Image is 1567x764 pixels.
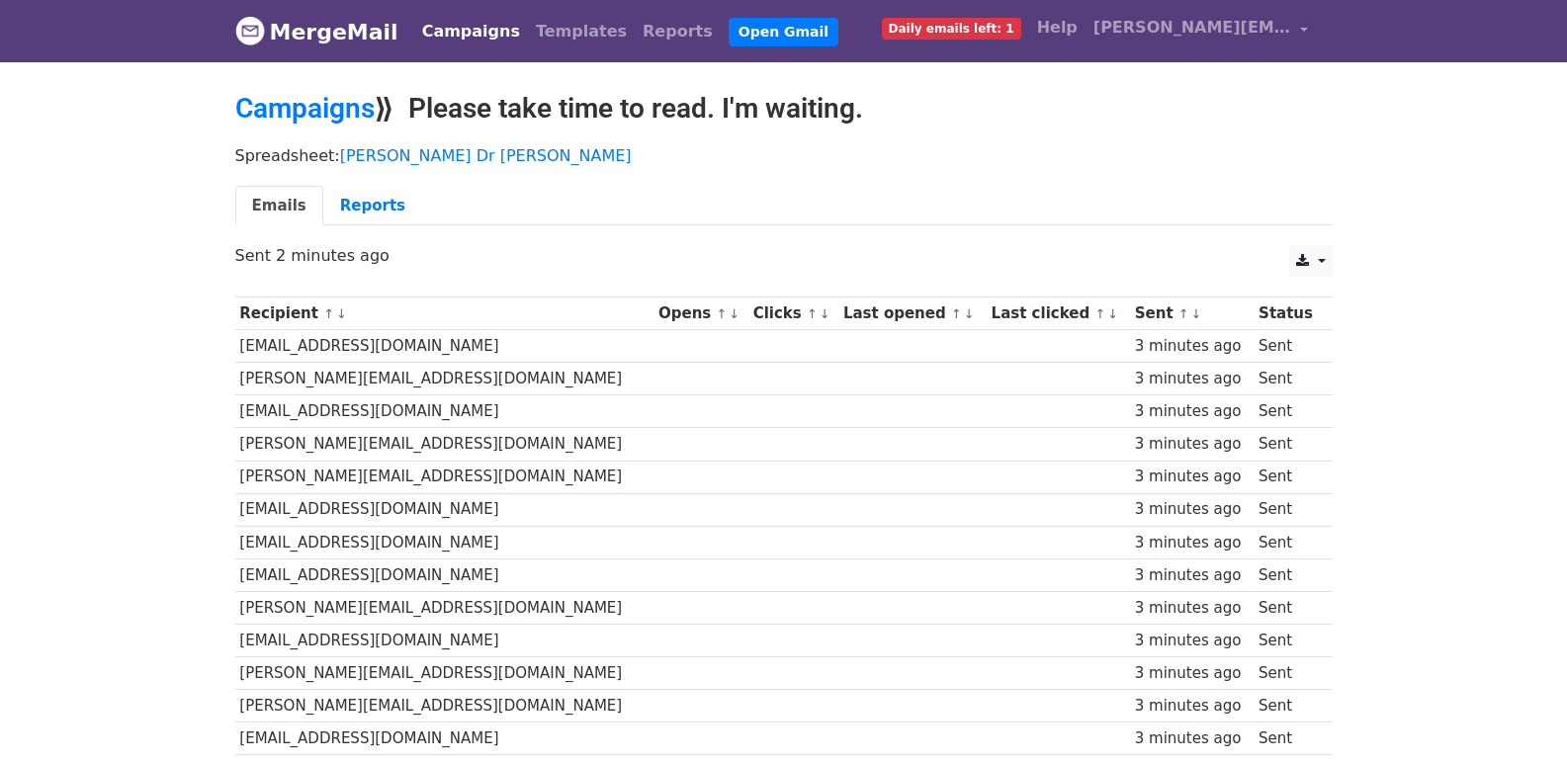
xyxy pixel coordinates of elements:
td: Sent [1254,526,1322,558]
a: [PERSON_NAME][EMAIL_ADDRESS][DOMAIN_NAME] [1086,8,1317,54]
td: [PERSON_NAME][EMAIL_ADDRESS][DOMAIN_NAME] [235,461,654,493]
th: Clicks [748,297,838,330]
a: ↓ [729,306,740,321]
a: ↓ [964,306,975,321]
th: Last opened [838,297,987,330]
td: Sent [1254,493,1322,526]
th: Sent [1130,297,1254,330]
td: [EMAIL_ADDRESS][DOMAIN_NAME] [235,395,654,428]
td: Sent [1254,461,1322,493]
div: 3 minutes ago [1135,498,1250,521]
a: ↓ [1107,306,1118,321]
a: Reports [323,186,422,226]
a: Emails [235,186,323,226]
a: Reports [635,12,721,51]
div: 3 minutes ago [1135,564,1250,587]
a: ↑ [807,306,818,321]
td: Sent [1254,428,1322,461]
td: Sent [1254,591,1322,624]
td: [EMAIL_ADDRESS][DOMAIN_NAME] [235,493,654,526]
div: 3 minutes ago [1135,368,1250,390]
td: [EMAIL_ADDRESS][DOMAIN_NAME] [235,330,654,363]
td: [PERSON_NAME][EMAIL_ADDRESS][DOMAIN_NAME] [235,363,654,395]
td: [PERSON_NAME][EMAIL_ADDRESS][DOMAIN_NAME] [235,657,654,690]
td: [EMAIL_ADDRESS][DOMAIN_NAME] [235,558,654,591]
a: ↓ [820,306,830,321]
div: 3 minutes ago [1135,400,1250,423]
p: Sent 2 minutes ago [235,245,1333,266]
img: MergeMail logo [235,16,265,45]
td: Sent [1254,657,1322,690]
div: 3 minutes ago [1135,335,1250,358]
td: [EMAIL_ADDRESS][DOMAIN_NAME] [235,625,654,657]
div: 3 minutes ago [1135,727,1250,750]
td: Sent [1254,690,1322,722]
div: 3 minutes ago [1135,597,1250,620]
a: ↑ [323,306,334,321]
div: 3 minutes ago [1135,532,1250,554]
a: Help [1029,8,1086,47]
td: Sent [1254,330,1322,363]
span: Daily emails left: 1 [882,18,1021,40]
a: Open Gmail [729,18,838,46]
td: Sent [1254,395,1322,428]
span: [PERSON_NAME][EMAIL_ADDRESS][DOMAIN_NAME] [1093,16,1291,40]
th: Last clicked [987,297,1130,330]
a: MergeMail [235,11,398,52]
a: ↑ [1178,306,1189,321]
td: Sent [1254,363,1322,395]
div: 3 minutes ago [1135,662,1250,685]
a: Templates [528,12,635,51]
a: ↑ [951,306,962,321]
p: Spreadsheet: [235,145,1333,166]
a: Campaigns [414,12,528,51]
a: Daily emails left: 1 [874,8,1029,47]
a: ↑ [1094,306,1105,321]
td: [EMAIL_ADDRESS][DOMAIN_NAME] [235,526,654,558]
td: Sent [1254,558,1322,591]
th: Opens [653,297,748,330]
td: Sent [1254,722,1322,755]
a: ↑ [717,306,728,321]
div: 3 minutes ago [1135,630,1250,652]
td: Sent [1254,625,1322,657]
th: Recipient [235,297,654,330]
div: 3 minutes ago [1135,466,1250,488]
td: [PERSON_NAME][EMAIL_ADDRESS][DOMAIN_NAME] [235,428,654,461]
a: ↓ [1191,306,1202,321]
td: [PERSON_NAME][EMAIL_ADDRESS][DOMAIN_NAME] [235,591,654,624]
a: ↓ [336,306,347,321]
a: Campaigns [235,92,375,125]
a: [PERSON_NAME] Dr [PERSON_NAME] [340,146,632,165]
td: [PERSON_NAME][EMAIL_ADDRESS][DOMAIN_NAME] [235,690,654,722]
div: 3 minutes ago [1135,433,1250,456]
h2: ⟫ Please take time to read. I'm waiting. [235,92,1333,126]
div: 3 minutes ago [1135,695,1250,718]
td: [EMAIL_ADDRESS][DOMAIN_NAME] [235,722,654,755]
th: Status [1254,297,1322,330]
